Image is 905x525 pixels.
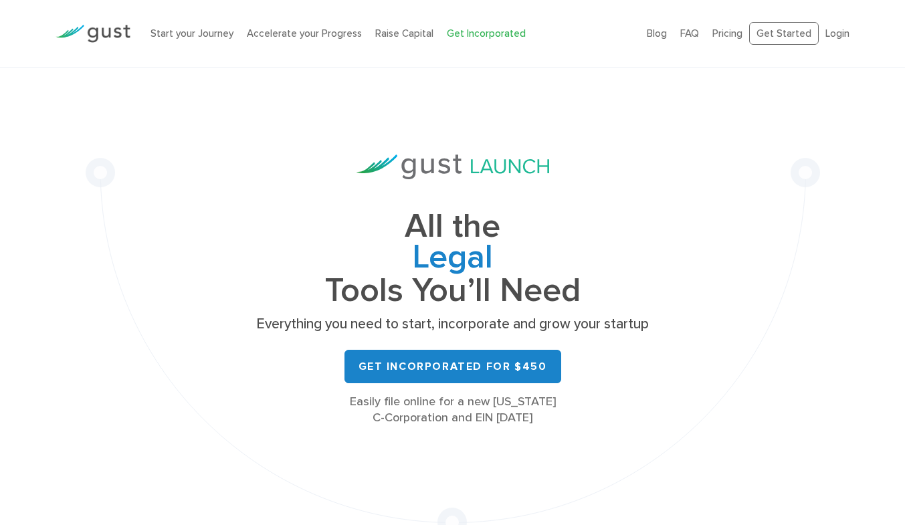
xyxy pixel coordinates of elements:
[825,27,849,39] a: Login
[252,242,653,276] span: Legal
[712,27,742,39] a: Pricing
[680,27,699,39] a: FAQ
[150,27,233,39] a: Start your Journey
[252,315,653,334] p: Everything you need to start, incorporate and grow your startup
[252,211,653,306] h1: All the Tools You’ll Need
[344,350,561,383] a: Get Incorporated for $450
[749,22,819,45] a: Get Started
[247,27,362,39] a: Accelerate your Progress
[375,27,433,39] a: Raise Capital
[252,394,653,426] div: Easily file online for a new [US_STATE] C-Corporation and EIN [DATE]
[447,27,526,39] a: Get Incorporated
[647,27,667,39] a: Blog
[56,25,130,43] img: Gust Logo
[357,154,549,179] img: Gust Launch Logo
